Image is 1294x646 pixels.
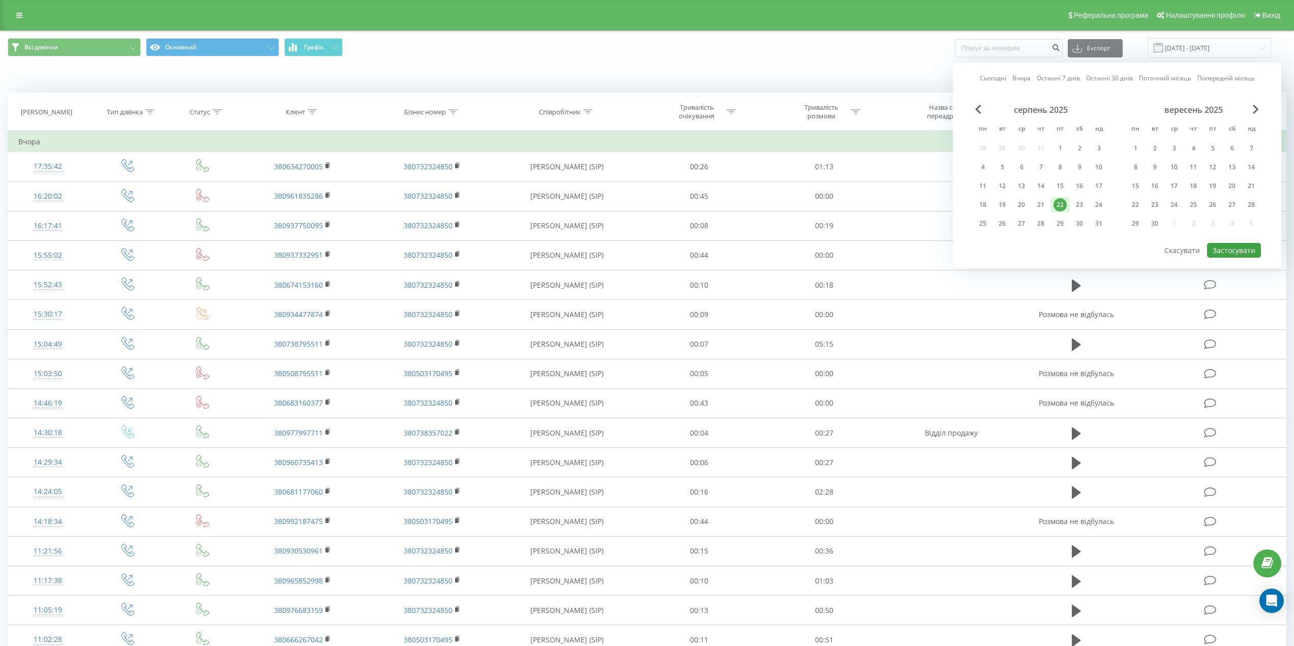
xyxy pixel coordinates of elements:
[18,393,78,413] div: 14:46:19
[1244,122,1259,137] abbr: неділя
[18,423,78,443] div: 14:30:18
[996,161,1009,174] div: 5
[1015,161,1028,174] div: 6
[1070,141,1089,156] div: сб 2 серп 2025 р.
[1034,217,1047,230] div: 28
[973,178,992,194] div: пн 11 серп 2025 р.
[1054,142,1067,155] div: 1
[274,398,323,408] a: 380683160377
[637,477,762,507] td: 00:16
[497,329,637,359] td: [PERSON_NAME] (SIP)
[1031,178,1050,194] div: чт 14 серп 2025 р.
[1145,216,1164,231] div: вт 30 вер 2025 р.
[274,250,323,260] a: 380937332951
[1037,73,1080,83] a: Останні 7 днів
[497,507,637,536] td: [PERSON_NAME] (SIP)
[18,452,78,472] div: 14:29:34
[1262,11,1280,19] span: Вихід
[497,211,637,240] td: [PERSON_NAME] (SIP)
[1052,122,1068,137] abbr: п’ятниця
[18,600,78,620] div: 11:05:19
[497,596,637,625] td: [PERSON_NAME] (SIP)
[1070,178,1089,194] div: сб 16 серп 2025 р.
[976,217,989,230] div: 25
[1222,178,1242,194] div: сб 20 вер 2025 р.
[794,103,849,120] div: Тривалість розмови
[497,566,637,596] td: [PERSON_NAME] (SIP)
[1050,178,1070,194] div: пт 15 серп 2025 р.
[404,191,453,201] a: 380732324850
[762,270,886,300] td: 00:18
[18,216,78,236] div: 16:17:41
[955,39,1063,57] input: Пошук за номером
[1145,160,1164,175] div: вт 9 вер 2025 р.
[1089,160,1108,175] div: нд 10 серп 2025 р.
[1092,217,1105,230] div: 31
[1203,197,1222,212] div: пт 26 вер 2025 р.
[274,191,323,201] a: 380961835286
[1184,178,1203,194] div: чт 18 вер 2025 р.
[637,536,762,566] td: 00:15
[762,418,886,448] td: 00:27
[404,108,446,116] div: Бізнес номер
[1147,122,1162,137] abbr: вівторок
[1207,243,1261,258] button: Застосувати
[975,122,990,137] abbr: понеділок
[1203,178,1222,194] div: пт 19 вер 2025 р.
[274,516,323,526] a: 380992187475
[1089,197,1108,212] div: нд 24 серп 2025 р.
[1034,179,1047,193] div: 14
[996,179,1009,193] div: 12
[1253,105,1259,114] span: Next Month
[1091,122,1106,137] abbr: неділя
[1145,141,1164,156] div: вт 2 вер 2025 р.
[1222,160,1242,175] div: сб 13 вер 2025 р.
[1224,122,1240,137] abbr: субота
[995,122,1010,137] abbr: вівторок
[1015,217,1028,230] div: 27
[497,240,637,270] td: [PERSON_NAME] (SIP)
[1074,11,1149,19] span: Реферальна програма
[190,108,210,116] div: Статус
[1050,197,1070,212] div: пт 22 серп 2025 р.
[274,221,323,230] a: 380937750095
[18,512,78,532] div: 14:18:34
[1034,198,1047,211] div: 21
[1039,516,1114,526] span: Розмова не відбулась
[637,359,762,388] td: 00:05
[1206,198,1219,211] div: 26
[1145,178,1164,194] div: вт 16 вер 2025 р.
[1050,216,1070,231] div: пт 29 серп 2025 р.
[1073,142,1086,155] div: 2
[637,596,762,625] td: 00:13
[992,216,1012,231] div: вт 26 серп 2025 р.
[1225,198,1239,211] div: 27
[1159,243,1206,258] button: Скасувати
[1245,142,1258,155] div: 7
[1164,197,1184,212] div: ср 24 вер 2025 р.
[1012,216,1031,231] div: ср 27 серп 2025 р.
[1073,217,1086,230] div: 30
[637,507,762,536] td: 00:44
[1034,161,1047,174] div: 7
[1089,216,1108,231] div: нд 31 серп 2025 р.
[274,487,323,497] a: 380681177060
[18,275,78,295] div: 15:52:43
[404,221,453,230] a: 380732324850
[1126,197,1145,212] div: пн 22 вер 2025 р.
[992,160,1012,175] div: вт 5 серп 2025 р.
[1167,142,1181,155] div: 3
[286,108,305,116] div: Клієнт
[18,304,78,324] div: 15:30:17
[274,576,323,586] a: 380965852998
[1015,198,1028,211] div: 20
[637,152,762,181] td: 00:26
[637,181,762,211] td: 00:45
[1039,398,1114,408] span: Розмова не відбулась
[1092,198,1105,211] div: 24
[497,300,637,329] td: [PERSON_NAME] (SIP)
[404,487,453,497] a: 380732324850
[992,197,1012,212] div: вт 19 серп 2025 р.
[973,160,992,175] div: пн 4 серп 2025 р.
[1203,141,1222,156] div: пт 5 вер 2025 р.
